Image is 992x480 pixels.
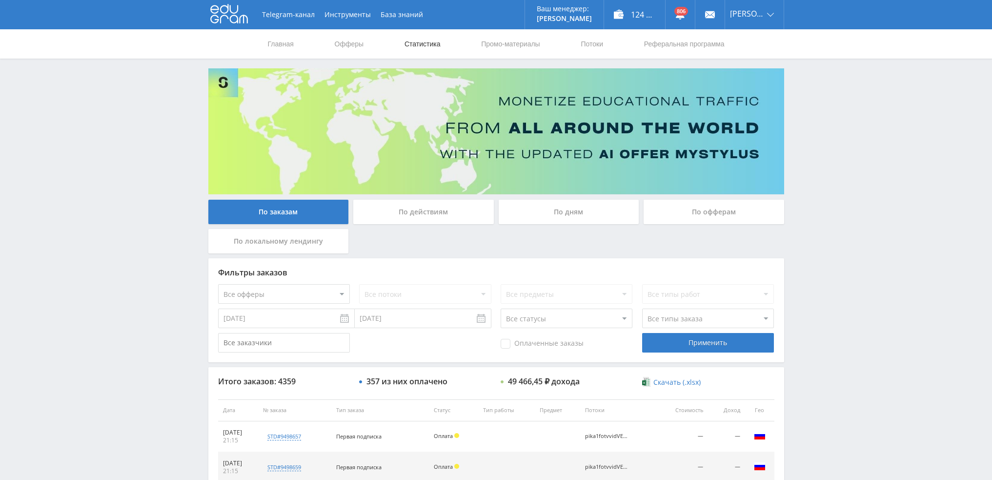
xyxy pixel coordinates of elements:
[223,467,254,475] div: 21:15
[434,463,453,470] span: Оплата
[708,421,745,452] td: —
[258,399,331,421] th: № заказа
[218,333,350,353] input: Все заказчики
[745,399,774,421] th: Гео
[366,377,447,386] div: 357 из них оплачено
[336,433,382,440] span: Первая подписка
[353,200,494,224] div: По действиям
[642,377,650,387] img: xlsx
[334,29,365,59] a: Офферы
[655,399,708,421] th: Стоимость
[585,464,629,470] div: pika1fotvvidVEO3
[537,5,592,13] p: Ваш менеджер:
[218,377,350,386] div: Итого заказов: 4359
[535,399,580,421] th: Предмет
[208,200,349,224] div: По заказам
[643,29,726,59] a: Реферальная программа
[537,15,592,22] p: [PERSON_NAME]
[267,29,295,59] a: Главная
[501,339,584,349] span: Оплаченные заказы
[644,200,784,224] div: По офферам
[267,433,301,440] div: std#9498657
[218,399,259,421] th: Дата
[331,399,429,421] th: Тип заказа
[434,432,453,439] span: Оплата
[223,429,254,437] div: [DATE]
[454,433,459,438] span: Холд
[580,29,604,59] a: Потоки
[754,430,766,441] img: rus.png
[223,459,254,467] div: [DATE]
[642,333,774,353] div: Применить
[223,437,254,444] div: 21:15
[653,378,701,386] span: Скачать (.xlsx)
[730,10,764,18] span: [PERSON_NAME]
[585,433,629,439] div: pika1fotvvidVEO3
[454,464,459,469] span: Холд
[429,399,478,421] th: Статус
[754,460,766,472] img: rus.png
[208,229,349,253] div: По локальному лендингу
[478,399,535,421] th: Тип работы
[580,399,655,421] th: Потоки
[642,377,701,387] a: Скачать (.xlsx)
[404,29,442,59] a: Статистика
[708,399,745,421] th: Доход
[267,463,301,471] div: std#9498659
[655,421,708,452] td: —
[508,377,580,386] div: 49 466,45 ₽ дохода
[499,200,639,224] div: По дням
[336,463,382,471] span: Первая подписка
[218,268,774,277] div: Фильтры заказов
[208,68,784,194] img: Banner
[480,29,541,59] a: Промо-материалы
